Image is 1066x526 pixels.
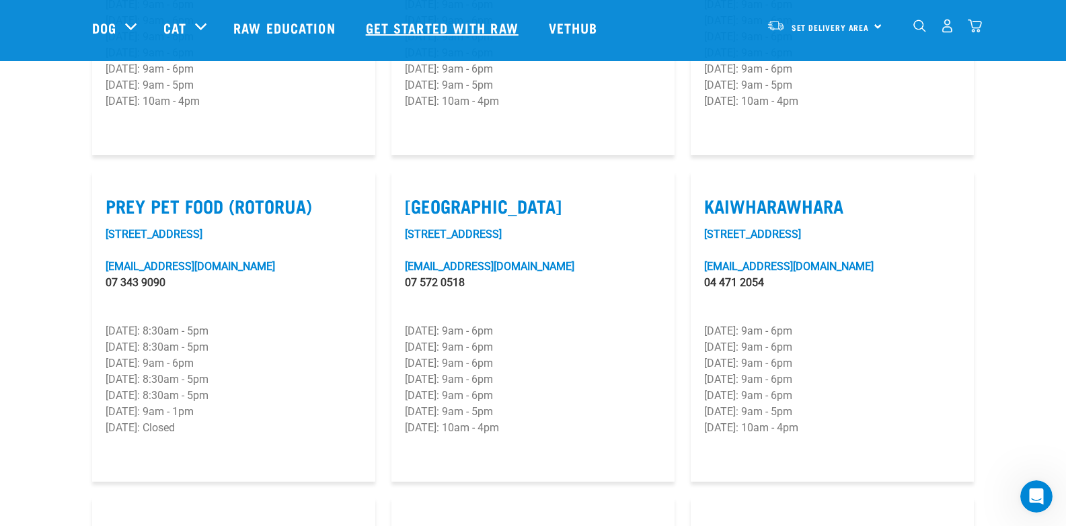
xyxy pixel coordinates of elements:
a: 04 471 2054 [704,276,764,289]
p: [DATE]: 8:30am - 5pm [106,339,362,355]
img: user.png [940,19,954,33]
p: [DATE]: 9am - 6pm [405,371,661,388]
label: [GEOGRAPHIC_DATA] [405,195,661,216]
a: Raw Education [220,1,352,54]
p: [DATE]: 9am - 6pm [704,371,960,388]
p: [DATE]: 9am - 5pm [405,77,661,93]
img: home-icon@2x.png [968,19,982,33]
p: [DATE]: 9am - 5pm [704,404,960,420]
p: [DATE]: 10am - 4pm [704,420,960,436]
img: van-moving.png [767,19,785,32]
p: [DATE]: 8:30am - 5pm [106,388,362,404]
label: Kaiwharawhara [704,195,960,216]
a: [EMAIL_ADDRESS][DOMAIN_NAME] [106,260,275,273]
p: [DATE]: Closed [106,420,362,436]
a: [EMAIL_ADDRESS][DOMAIN_NAME] [405,260,574,273]
p: [DATE]: 9am - 6pm [405,355,661,371]
p: [DATE]: 9am - 6pm [704,339,960,355]
a: 07 572 0518 [405,276,465,289]
p: [DATE]: 9am - 6pm [405,388,661,404]
p: [DATE]: 9am - 6pm [405,61,661,77]
iframe: Intercom live chat [1020,480,1053,513]
p: [DATE]: 9am - 5pm [704,77,960,93]
a: Get started with Raw [352,1,535,54]
p: [DATE]: 9am - 6pm [704,61,960,77]
p: [DATE]: 10am - 4pm [106,93,362,109]
p: [DATE]: 9am - 6pm [106,61,362,77]
p: [DATE]: 9am - 1pm [106,404,362,420]
p: [DATE]: 8:30am - 5pm [106,323,362,339]
p: [DATE]: 9am - 6pm [405,323,661,339]
p: [DATE]: 10am - 4pm [405,93,661,109]
label: Prey Pet Food (Rotorua) [106,195,362,216]
img: home-icon-1@2x.png [913,19,926,32]
a: [STREET_ADDRESS] [704,228,801,240]
a: [STREET_ADDRESS] [405,228,502,240]
p: [DATE]: 9am - 6pm [704,388,960,404]
p: [DATE]: 9am - 5pm [405,404,661,420]
a: Dog [92,17,116,38]
a: Cat [163,17,186,38]
a: 07 343 9090 [106,276,165,289]
p: [DATE]: 9am - 5pm [106,77,362,93]
a: [EMAIL_ADDRESS][DOMAIN_NAME] [704,260,874,273]
p: [DATE]: 9am - 6pm [704,323,960,339]
p: [DATE]: 9am - 6pm [405,339,661,355]
p: [DATE]: 9am - 6pm [704,355,960,371]
p: [DATE]: 10am - 4pm [405,420,661,436]
span: Set Delivery Area [792,25,870,30]
p: [DATE]: 10am - 4pm [704,93,960,109]
p: [DATE]: 9am - 6pm [106,355,362,371]
p: [DATE]: 8:30am - 5pm [106,371,362,388]
a: [STREET_ADDRESS] [106,228,202,240]
a: Vethub [535,1,615,54]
